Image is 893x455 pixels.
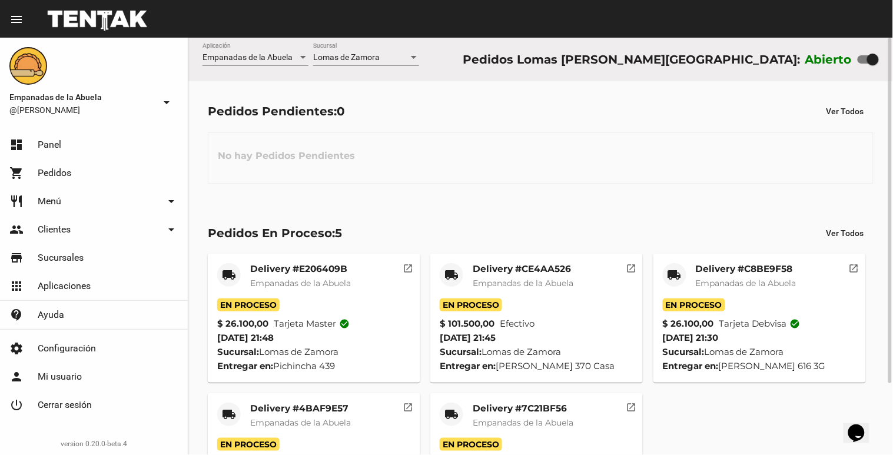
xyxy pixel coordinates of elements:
strong: Entregar en: [217,360,273,371]
span: Empanadas de la Abuela [250,417,351,428]
span: Empanadas de la Abuela [250,278,351,288]
strong: $ 26.100,00 [217,317,268,331]
div: Pedidos En Proceso: [208,224,342,243]
span: En Proceso [440,438,502,451]
mat-icon: shopping_cart [9,166,24,180]
mat-icon: apps [9,279,24,293]
mat-icon: open_in_new [626,400,636,411]
mat-icon: open_in_new [626,261,636,272]
mat-icon: people [9,222,24,237]
div: Pedidos Pendientes: [208,102,345,121]
span: Configuración [38,343,96,354]
span: Empanadas de la Abuela [202,52,293,62]
mat-icon: settings [9,341,24,356]
span: 5 [335,226,342,240]
mat-card-title: Delivery #C8BE9F58 [696,263,796,275]
strong: Entregar en: [663,360,719,371]
strong: $ 101.500,00 [440,317,494,331]
mat-icon: local_shipping [444,407,459,421]
span: [DATE] 21:45 [440,332,496,343]
mat-icon: open_in_new [849,261,859,272]
mat-card-title: Delivery #CE4AA526 [473,263,573,275]
strong: Sucursal: [440,346,482,357]
span: En Proceso [217,298,280,311]
span: Efectivo [500,317,535,331]
div: [PERSON_NAME] 370 Casa [440,359,633,373]
mat-icon: check_circle [340,318,350,329]
div: Pedidos Lomas [PERSON_NAME][GEOGRAPHIC_DATA]: [463,50,800,69]
div: Lomas de Zamora [217,345,411,359]
span: Clientes [38,224,71,235]
mat-icon: store [9,251,24,265]
span: Ver Todos [826,107,864,116]
mat-card-title: Delivery #7C21BF56 [473,403,573,414]
span: En Proceso [663,298,725,311]
span: En Proceso [217,438,280,451]
span: Ayuda [38,309,64,321]
mat-card-title: Delivery #4BAF9E57 [250,403,351,414]
span: [DATE] 21:48 [217,332,274,343]
span: Mi usuario [38,371,82,383]
mat-icon: open_in_new [403,400,414,411]
img: f0136945-ed32-4f7c-91e3-a375bc4bb2c5.png [9,47,47,85]
span: En Proceso [440,298,502,311]
mat-icon: contact_support [9,308,24,322]
iframe: chat widget [844,408,881,443]
mat-icon: menu [9,12,24,26]
mat-icon: local_shipping [222,268,236,282]
label: Abierto [805,50,852,69]
span: Ver Todos [826,228,864,238]
span: Sucursales [38,252,84,264]
span: Cerrar sesión [38,399,92,411]
button: Ver Todos [817,101,874,122]
span: Aplicaciones [38,280,91,292]
strong: Sucursal: [217,346,259,357]
mat-icon: check_circle [790,318,801,329]
span: Panel [38,139,61,151]
div: version 0.20.0-beta.4 [9,438,178,450]
strong: $ 26.100,00 [663,317,714,331]
span: [DATE] 21:30 [663,332,719,343]
span: Pedidos [38,167,71,179]
mat-icon: dashboard [9,138,24,152]
span: Tarjeta master [274,317,350,331]
mat-icon: open_in_new [403,261,414,272]
mat-icon: local_shipping [222,407,236,421]
mat-icon: arrow_drop_down [164,222,178,237]
span: 0 [337,104,345,118]
mat-card-title: Delivery #E206409B [250,263,351,275]
span: Empanadas de la Abuela [473,278,573,288]
div: Lomas de Zamora [663,345,857,359]
strong: Entregar en: [440,360,496,371]
h3: No hay Pedidos Pendientes [208,138,364,174]
mat-icon: person [9,370,24,384]
span: Tarjeta debvisa [719,317,801,331]
div: [PERSON_NAME] 616 3G [663,359,857,373]
strong: Sucursal: [663,346,705,357]
mat-icon: local_shipping [444,268,459,282]
span: Empanadas de la Abuela [9,90,155,104]
span: Empanadas de la Abuela [696,278,796,288]
mat-icon: restaurant [9,194,24,208]
div: Lomas de Zamora [440,345,633,359]
span: @[PERSON_NAME] [9,104,155,116]
span: Empanadas de la Abuela [473,417,573,428]
span: Lomas de Zamora [313,52,380,62]
mat-icon: local_shipping [668,268,682,282]
mat-icon: arrow_drop_down [164,194,178,208]
div: Pichincha 439 [217,359,411,373]
button: Ver Todos [817,222,874,244]
span: Menú [38,195,61,207]
mat-icon: arrow_drop_down [160,95,174,109]
mat-icon: power_settings_new [9,398,24,412]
